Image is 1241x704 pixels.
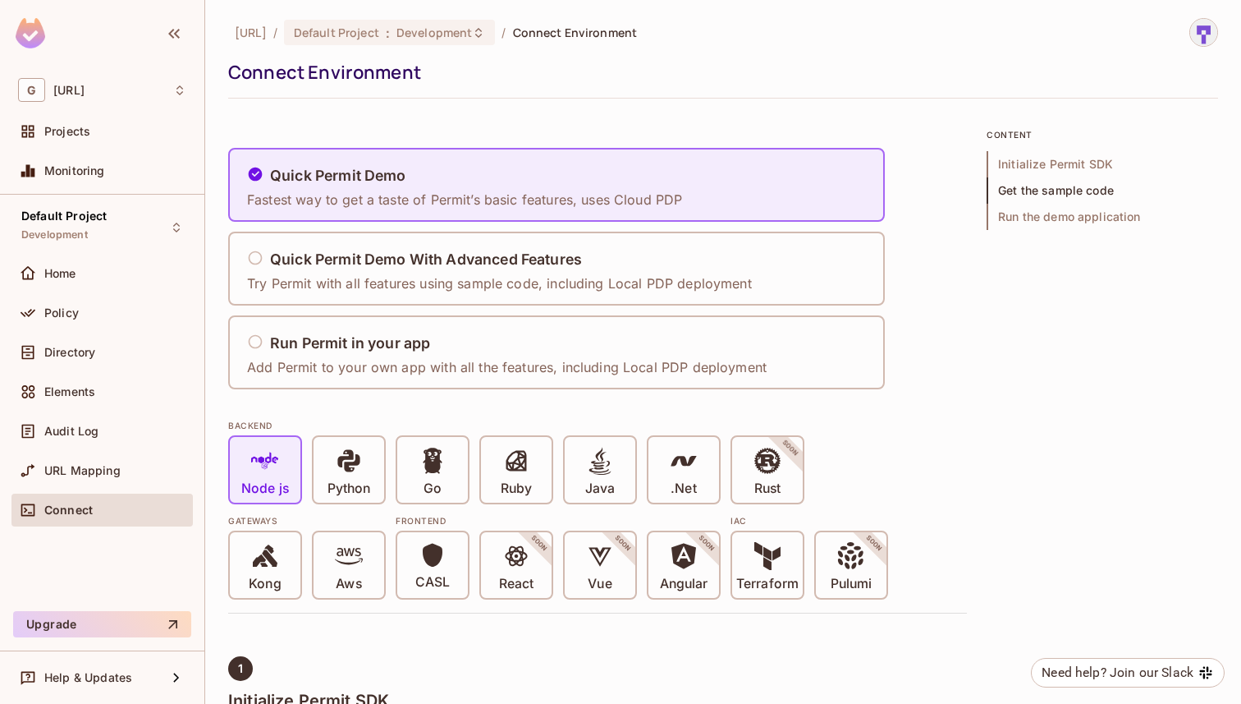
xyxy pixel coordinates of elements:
span: Development [21,228,88,242]
span: Elements [44,385,95,398]
span: Get the sample code [987,177,1218,204]
p: Python [327,481,370,497]
p: Aws [336,576,361,592]
span: : [385,26,391,39]
p: Ruby [501,481,532,497]
p: Vue [588,576,611,592]
p: Try Permit with all features using sample code, including Local PDP deployment [247,274,752,292]
p: Node js [241,481,289,497]
h5: Quick Permit Demo [270,168,406,184]
div: Connect Environment [228,60,1210,85]
p: Go [424,481,442,497]
span: Help & Updates [44,671,132,684]
p: Pulumi [831,576,872,592]
div: BACKEND [228,419,967,432]
span: SOON [675,512,739,576]
span: SOON [507,512,571,576]
p: Terraform [736,576,799,592]
span: SOON [758,416,822,481]
img: SReyMgAAAABJRU5ErkJggg== [16,18,45,48]
p: .Net [671,481,696,497]
span: SOON [842,512,906,576]
p: Kong [249,576,281,592]
p: Fastest way to get a taste of Permit’s basic features, uses Cloud PDP [247,191,682,209]
p: CASL [415,574,450,591]
p: React [499,576,533,592]
img: sharmila@genworx.ai [1190,19,1217,46]
span: Default Project [294,25,379,40]
span: Directory [44,346,95,359]
h5: Quick Permit Demo With Advanced Features [270,251,582,268]
span: Initialize Permit SDK [987,151,1218,177]
span: Connect Environment [513,25,638,40]
span: SOON [591,512,655,576]
span: Default Project [21,209,107,223]
span: Workspace: genworx.ai [53,84,85,97]
li: / [273,25,277,40]
p: Add Permit to your own app with all the features, including Local PDP deployment [247,358,767,376]
span: the active workspace [235,25,267,40]
span: Monitoring [44,164,105,177]
div: Gateways [228,514,386,527]
div: Need help? Join our Slack [1042,663,1193,683]
li: / [501,25,506,40]
span: URL Mapping [44,464,121,477]
p: Rust [754,481,781,497]
span: Home [44,267,76,280]
p: Angular [660,576,708,592]
span: Audit Log [44,425,98,438]
h5: Run Permit in your app [270,335,430,352]
span: Development [396,25,472,40]
p: content [987,128,1218,141]
button: Upgrade [13,611,191,637]
span: Policy [44,306,79,320]
span: G [18,78,45,102]
span: Run the demo application [987,204,1218,230]
span: Projects [44,125,90,138]
span: Connect [44,504,93,517]
p: Java [585,481,615,497]
div: Frontend [396,514,721,527]
span: 1 [238,662,243,675]
div: IAC [730,514,888,527]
